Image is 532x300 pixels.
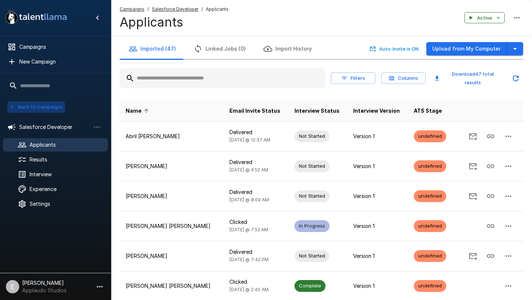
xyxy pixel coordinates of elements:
[414,252,446,259] span: undefined
[229,188,283,196] p: Delivered
[294,252,330,259] span: Not Started
[120,38,185,59] button: Imported (47)
[126,133,218,140] p: Abril [PERSON_NAME]
[414,222,446,229] span: undefined
[229,167,268,173] span: [DATE] @ 4:52 AM
[426,42,507,56] button: Upload from My Computer
[229,158,283,166] p: Delivered
[229,197,269,202] span: [DATE] @ 8:09 AM
[229,218,283,226] p: Clicked
[464,133,482,139] span: Send Invitation
[120,6,144,12] u: Campaigns
[152,6,198,12] u: Salesforce Developer
[294,163,330,170] span: Not Started
[294,133,330,140] span: Not Started
[126,106,151,115] span: Name
[353,282,402,290] p: Version 1
[414,282,446,289] span: undefined
[201,6,203,13] span: /
[229,257,269,262] span: [DATE] @ 7:42 PM
[126,163,218,170] p: [PERSON_NAME]
[353,192,402,200] p: Version 1
[294,106,340,115] span: Interview Status
[255,38,321,59] button: Import History
[464,252,482,259] span: Send Invitation
[482,252,499,259] span: Copy Interview Link
[331,72,375,84] button: Filters
[353,133,402,140] p: Version 1
[294,282,325,289] span: Complete
[126,222,218,230] p: [PERSON_NAME] [PERSON_NAME]
[482,222,499,229] span: Copy Interview Link
[126,282,218,290] p: [PERSON_NAME] [PERSON_NAME]
[185,38,255,59] button: Linked Jobs (0)
[464,12,505,24] button: Active
[482,133,499,139] span: Copy Interview Link
[414,133,446,140] span: undefined
[147,6,149,13] span: /
[414,192,446,200] span: undefined
[464,192,482,199] span: Send Invitation
[482,192,499,199] span: Copy Interview Link
[229,129,283,136] p: Delivered
[120,14,229,30] h4: Applicants
[229,278,283,286] p: Clicked
[368,43,420,55] button: Auto-Invite is ON
[353,222,402,230] p: Version 1
[206,6,229,13] span: Applicants
[414,106,442,115] span: ATS Stage
[229,248,283,256] p: Delivered
[126,192,218,200] p: [PERSON_NAME]
[414,163,446,170] span: undefined
[353,163,402,170] p: Version 1
[229,106,280,115] span: Email Invite Status
[353,252,402,260] p: Version 1
[294,192,330,200] span: Not Started
[464,163,482,169] span: Send Invitation
[353,106,400,115] span: Interview Version
[482,163,499,169] span: Copy Interview Link
[294,222,330,229] span: In Progress
[126,252,218,260] p: [PERSON_NAME]
[508,71,523,86] button: Updated Today - 8:21 AM
[432,68,505,88] button: Download47 total results
[229,227,268,232] span: [DATE] @ 7:52 AM
[381,72,426,84] button: Columns
[229,287,269,292] span: [DATE] @ 2:40 AM
[229,137,270,143] span: [DATE] @ 12:37 AM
